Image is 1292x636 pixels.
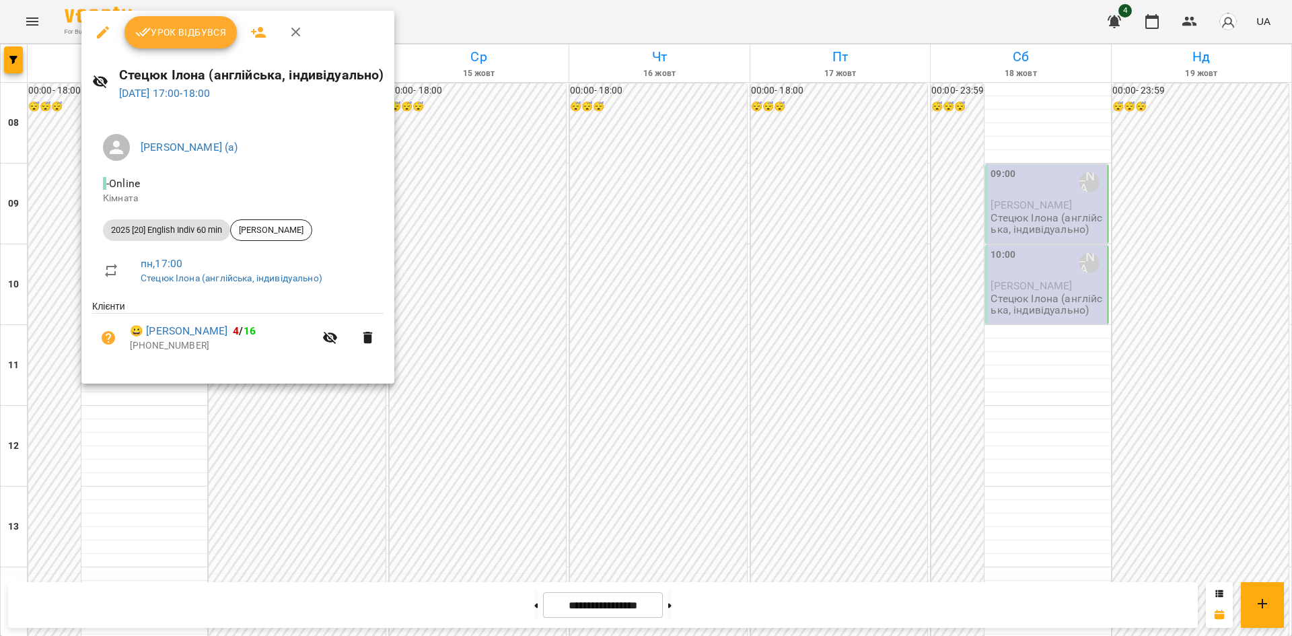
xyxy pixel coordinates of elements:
p: [PHONE_NUMBER] [130,339,314,353]
ul: Клієнти [92,299,384,367]
a: [PERSON_NAME] (а) [141,141,238,153]
a: [DATE] 17:00-18:00 [119,87,211,100]
span: 2025 [20] English Indiv 60 min [103,224,230,236]
span: Урок відбувся [135,24,227,40]
a: 😀 [PERSON_NAME] [130,323,227,339]
span: [PERSON_NAME] [231,224,312,236]
span: - Online [103,177,143,190]
p: Кімната [103,192,373,205]
div: [PERSON_NAME] [230,219,312,241]
a: Стецюк Ілона (англійська, індивідуально) [141,273,322,283]
span: 4 [233,324,239,337]
button: Урок відбувся [124,16,238,48]
button: Візит ще не сплачено. Додати оплату? [92,322,124,354]
h6: Стецюк Ілона (англійська, індивідуально) [119,65,384,85]
span: 16 [244,324,256,337]
b: / [233,324,256,337]
a: пн , 17:00 [141,257,182,270]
